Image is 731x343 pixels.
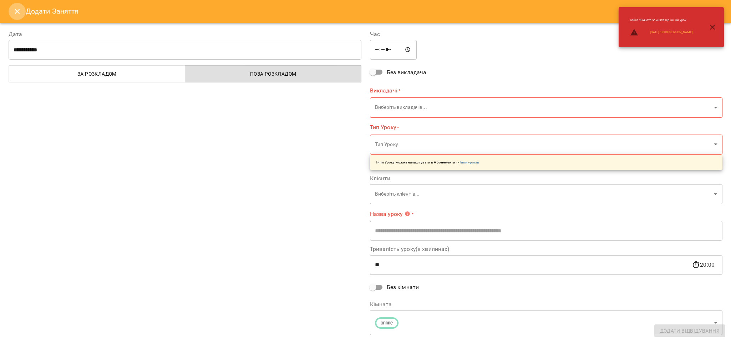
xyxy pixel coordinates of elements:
label: Дата [9,31,361,37]
span: Поза розкладом [189,70,357,78]
div: Виберіть викладачів... [370,97,723,118]
label: Викладачі [370,86,723,95]
p: Тип Уроку [375,141,711,148]
div: Виберіть клієнтів... [370,184,723,205]
span: Без кімнати [387,283,419,292]
span: Назва уроку [370,211,411,217]
p: Виберіть викладачів... [375,104,711,111]
label: Тип Уроку [370,123,723,132]
button: Close [9,3,26,20]
button: Поза розкладом [185,65,361,82]
h6: Додати Заняття [26,6,722,17]
span: За розкладом [13,70,181,78]
div: Тип Уроку [370,134,723,155]
button: За розкладом [9,65,185,82]
li: online : Кімната зайнята під інший урок [624,15,698,25]
svg: Вкажіть назву уроку або виберіть клієнтів [405,211,410,217]
a: [DATE] 19:00 [PERSON_NAME] [650,30,692,35]
label: Тривалість уроку(в хвилинах) [370,246,723,252]
label: Час [370,31,723,37]
span: Без викладача [387,68,427,77]
p: Типи Уроку можна налаштувати в Абонементи -> [376,160,479,165]
div: online [370,310,723,335]
a: Типи уроків [459,160,479,164]
label: Клієнти [370,176,723,181]
p: Виберіть клієнтів... [375,191,711,198]
label: Кімната [370,302,723,307]
span: online [376,320,397,327]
